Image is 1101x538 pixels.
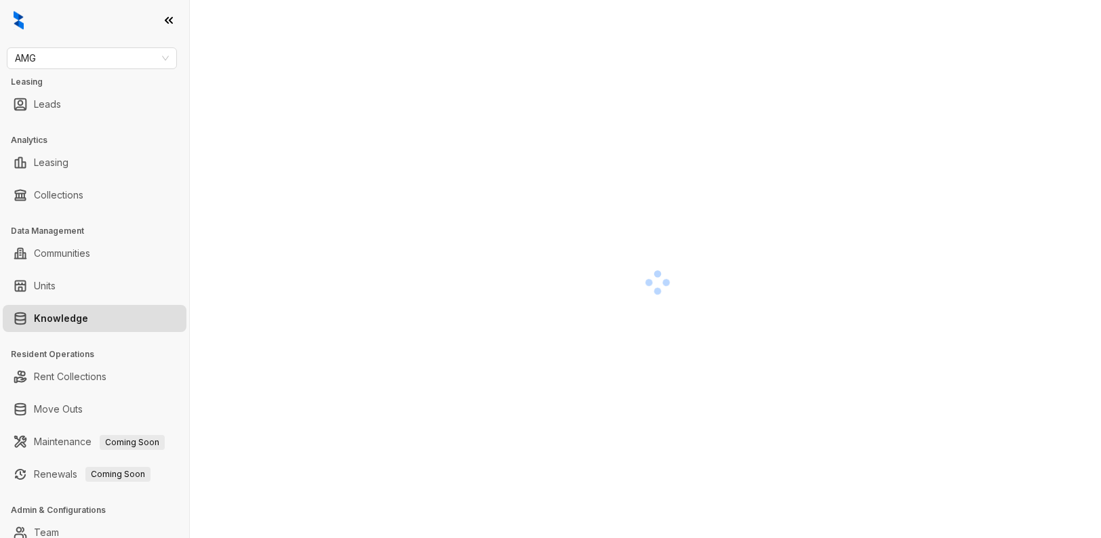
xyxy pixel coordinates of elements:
li: Units [3,272,186,299]
li: Rent Collections [3,363,186,390]
li: Renewals [3,461,186,488]
span: AMG [15,48,169,68]
a: Collections [34,182,83,209]
a: Communities [34,240,90,267]
li: Leads [3,91,186,118]
li: Collections [3,182,186,209]
a: Move Outs [34,396,83,423]
a: Knowledge [34,305,88,332]
h3: Resident Operations [11,348,189,360]
li: Communities [3,240,186,267]
h3: Leasing [11,76,189,88]
h3: Data Management [11,225,189,237]
a: Leasing [34,149,68,176]
h3: Admin & Configurations [11,504,189,516]
span: Coming Soon [85,467,151,482]
a: Rent Collections [34,363,106,390]
li: Leasing [3,149,186,176]
a: Units [34,272,56,299]
a: Leads [34,91,61,118]
h3: Analytics [11,134,189,146]
img: logo [14,11,24,30]
li: Move Outs [3,396,186,423]
li: Maintenance [3,428,186,455]
li: Knowledge [3,305,186,332]
span: Coming Soon [100,435,165,450]
a: RenewalsComing Soon [34,461,151,488]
